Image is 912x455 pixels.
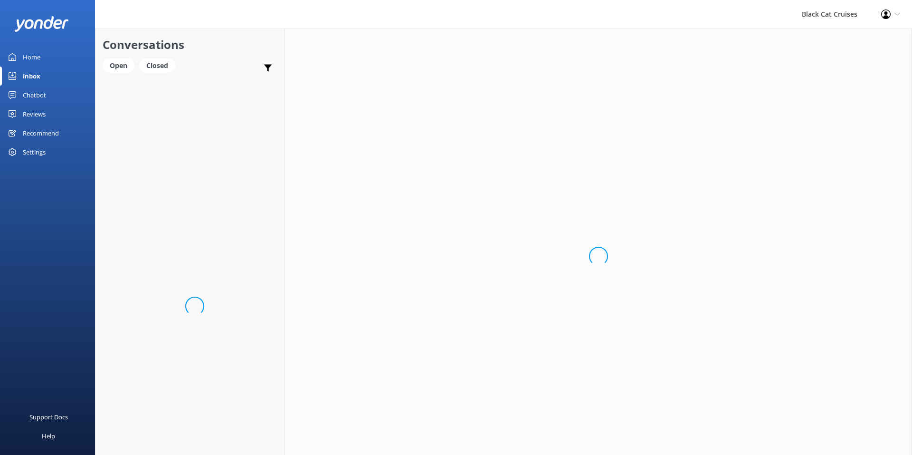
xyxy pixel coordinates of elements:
[23,105,46,124] div: Reviews
[103,58,134,73] div: Open
[23,143,46,162] div: Settings
[103,60,139,70] a: Open
[23,86,46,105] div: Chatbot
[23,124,59,143] div: Recommend
[29,407,68,426] div: Support Docs
[14,16,69,32] img: yonder-white-logo.png
[103,36,277,54] h2: Conversations
[23,48,40,67] div: Home
[23,67,40,86] div: Inbox
[139,60,180,70] a: Closed
[139,58,175,73] div: Closed
[42,426,55,445] div: Help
